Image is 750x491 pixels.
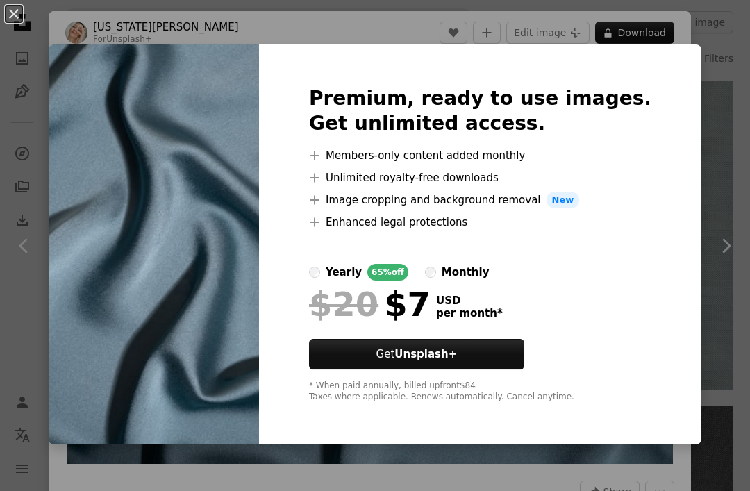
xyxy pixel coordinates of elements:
[309,286,431,322] div: $7
[309,267,320,278] input: yearly65%off
[442,264,490,281] div: monthly
[309,339,524,369] button: GetUnsplash+
[309,214,651,231] li: Enhanced legal protections
[326,264,362,281] div: yearly
[309,192,651,208] li: Image cropping and background removal
[309,381,651,403] div: * When paid annually, billed upfront $84 Taxes where applicable. Renews automatically. Cancel any...
[309,169,651,186] li: Unlimited royalty-free downloads
[436,294,503,307] span: USD
[547,192,580,208] span: New
[425,267,436,278] input: monthly
[436,307,503,319] span: per month *
[49,44,259,444] img: premium_photo-1672680441319-0308296ee912
[309,147,651,164] li: Members-only content added monthly
[394,348,457,360] strong: Unsplash+
[367,264,408,281] div: 65% off
[309,86,651,136] h2: Premium, ready to use images. Get unlimited access.
[309,286,378,322] span: $20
